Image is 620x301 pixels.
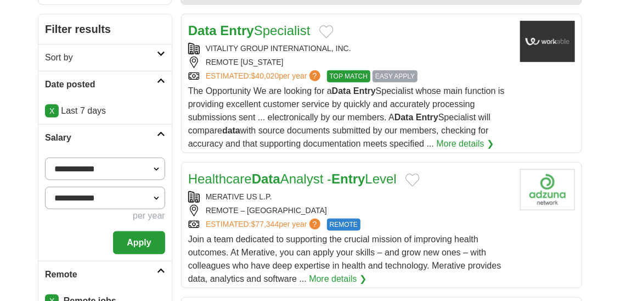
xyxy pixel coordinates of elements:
[45,104,59,118] a: X
[309,272,367,286] a: More details ❯
[188,43,511,54] div: VITALITY GROUP INTERNATIONAL, INC.
[38,71,172,98] a: Date posted
[45,104,165,118] p: Last 7 days
[38,44,172,71] a: Sort by
[252,171,280,186] strong: Data
[188,205,511,216] div: REMOTE – [GEOGRAPHIC_DATA]
[206,70,323,82] a: ESTIMATED:$40,020per year?
[188,23,311,38] a: Data EntrySpecialist
[45,268,157,281] h2: Remote
[188,191,511,203] div: MERATIVE US L.P.
[45,131,157,144] h2: Salary
[437,137,494,150] a: More details ❯
[45,78,157,91] h2: Date posted
[394,113,414,122] strong: Data
[38,261,172,288] a: Remote
[45,51,157,64] h2: Sort by
[416,113,438,122] strong: Entry
[520,169,575,210] img: Company logo
[38,124,172,151] a: Salary
[331,171,365,186] strong: Entry
[188,57,511,68] div: REMOTE [US_STATE]
[327,219,360,231] span: REMOTE
[188,235,501,283] span: Join a team dedicated to supporting the crucial mission of improving health outcomes. At Merative...
[309,219,320,230] span: ?
[327,70,370,82] span: TOP MATCH
[113,231,165,254] button: Apply
[188,86,505,148] span: The Opportunity We are looking for a Specialist whose main function is providing excellent custom...
[309,70,320,81] span: ?
[251,220,279,228] span: $77,344
[319,25,334,38] button: Add to favorite jobs
[353,86,376,96] strong: Entry
[206,219,323,231] a: ESTIMATED:$77,344per year?
[405,174,420,187] button: Add to favorite jobs
[221,23,254,38] strong: Entry
[188,171,397,186] a: HealthcareDataAnalyst -EntryLevel
[38,14,172,44] h2: Filter results
[520,21,575,62] img: Company logo
[188,23,217,38] strong: Data
[222,126,240,135] strong: data
[251,71,279,80] span: $40,020
[373,70,418,82] span: EASY APPLY
[45,209,165,222] div: per year
[332,86,351,96] strong: Data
